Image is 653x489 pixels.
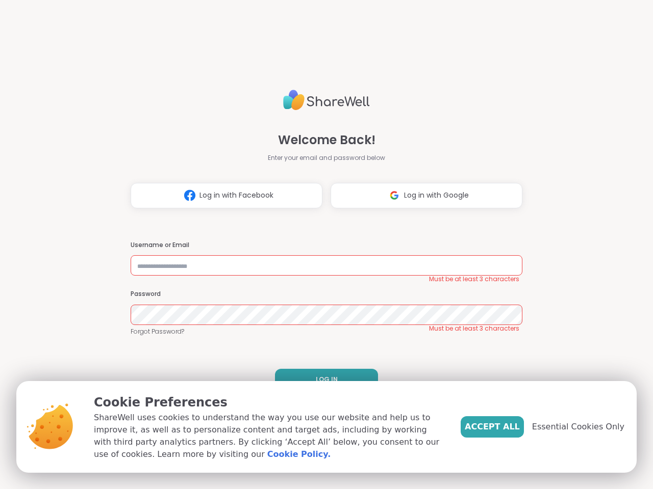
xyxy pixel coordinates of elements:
[331,183,522,208] button: Log in with Google
[199,190,273,201] span: Log in with Facebook
[404,190,469,201] span: Log in with Google
[316,375,338,384] span: LOG IN
[94,393,444,412] p: Cookie Preferences
[275,369,378,390] button: LOG IN
[385,186,404,205] img: ShareWell Logomark
[268,153,385,162] span: Enter your email and password below
[267,448,331,460] a: Cookie Policy.
[131,183,322,208] button: Log in with Facebook
[283,86,370,115] img: ShareWell Logo
[429,324,519,333] span: Must be at least 3 characters
[278,131,375,149] span: Welcome Back!
[94,412,444,460] p: ShareWell uses cookies to understand the way you use our website and help us to improve it, as we...
[131,327,522,336] a: Forgot Password?
[461,416,524,438] button: Accept All
[131,290,522,298] h3: Password
[180,186,199,205] img: ShareWell Logomark
[465,421,520,433] span: Accept All
[532,421,624,433] span: Essential Cookies Only
[131,241,522,250] h3: Username or Email
[429,275,519,283] span: Must be at least 3 characters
